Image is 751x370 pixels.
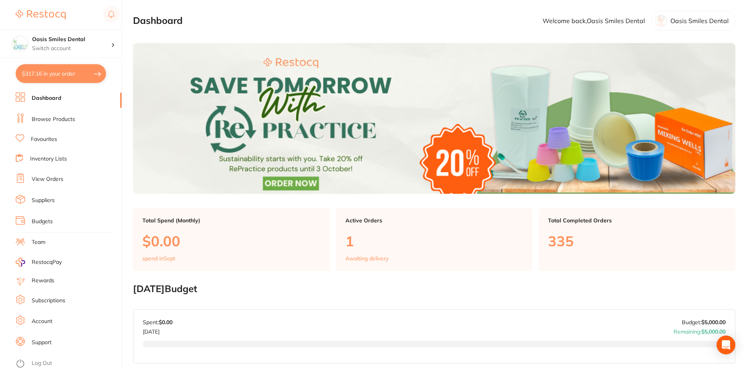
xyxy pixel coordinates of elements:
p: 1 [345,233,523,249]
a: Total Completed Orders335 [539,208,735,271]
a: Team [32,238,45,246]
a: Inventory Lists [30,155,67,163]
button: Log Out [16,357,119,370]
img: Oasis Smiles Dental [12,36,28,52]
a: Subscriptions [32,297,65,305]
p: 335 [548,233,726,249]
img: Restocq Logo [16,10,66,20]
a: Favourites [31,135,57,143]
p: Budget: [682,319,726,325]
p: Switch account [32,45,111,52]
a: RestocqPay [16,258,62,267]
strong: $5,000.00 [701,319,726,326]
span: RestocqPay [32,258,62,266]
strong: $5,000.00 [701,328,726,335]
h4: Oasis Smiles Dental [32,36,111,43]
button: $317.16 in your order [16,64,106,83]
p: $0.00 [142,233,320,249]
p: Welcome back, Oasis Smiles Dental [543,17,645,24]
a: Suppliers [32,197,55,204]
a: View Orders [32,175,63,183]
p: Awaiting delivery [345,255,388,262]
h2: Dashboard [133,15,183,26]
a: Browse Products [32,116,75,123]
a: Account [32,318,52,325]
a: Dashboard [32,94,61,102]
p: spend in Sept [142,255,175,262]
p: Oasis Smiles Dental [670,17,729,24]
strong: $0.00 [159,319,172,326]
p: Spent: [143,319,172,325]
div: Open Intercom Messenger [717,336,735,354]
p: Active Orders [345,217,523,224]
a: Restocq Logo [16,6,66,24]
p: Total Spend (Monthly) [142,217,320,224]
p: [DATE] [143,325,172,335]
h2: [DATE] Budget [133,283,735,294]
a: Total Spend (Monthly)$0.00spend inSept [133,208,330,271]
p: Total Completed Orders [548,217,726,224]
img: RestocqPay [16,258,25,267]
a: Active Orders1Awaiting delivery [336,208,533,271]
a: Budgets [32,218,53,226]
a: Rewards [32,277,54,285]
a: Support [32,339,52,347]
a: Log Out [32,359,52,367]
img: Dashboard [133,43,735,194]
p: Remaining: [674,325,726,335]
